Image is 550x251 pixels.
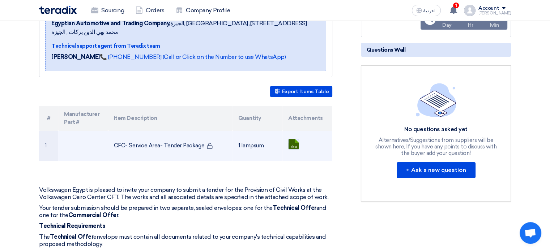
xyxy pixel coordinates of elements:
a: Open chat [520,222,541,244]
p: Your tender submission should be prepared in two separate, sealed envelopes: one for the and one ... [39,204,332,219]
span: 1 [453,3,459,8]
span: العربية [423,8,436,13]
button: + Ask a new question [397,162,476,178]
th: Manufacturer Part # [58,106,108,131]
a: 📞 [PHONE_NUMBER] (Call or Click on the Number to use WhatsApp) [100,53,286,60]
img: Teradix logo [39,6,77,14]
span: الجيزة, [GEOGRAPHIC_DATA] ,[STREET_ADDRESS] محمد بهي الدين بركات , الجيزة [51,19,320,36]
td: 1 [39,131,58,161]
b: Egyptian Automotive and Trading Company, [51,20,170,27]
img: empty_state_list.svg [416,83,456,117]
a: Book_1756219215007.xlsx [289,139,346,182]
div: No questions asked yet [375,126,498,133]
div: Day [442,21,452,29]
div: Min [490,21,499,29]
img: profile_test.png [464,5,476,16]
div: Technical support agent from Teradix team [51,42,320,50]
td: 1 lampsum [233,131,282,161]
span: Questions Wall [367,46,405,54]
th: Quantity [233,106,282,131]
td: CFC- Service Area- Tender Package [108,131,233,161]
div: Alternatives/Suggestions from suppliers will be shown here, If you have any points to discuss wit... [375,137,498,156]
div: [PERSON_NAME] [478,11,511,15]
strong: Technical Offer [50,233,94,240]
strong: Technical Offer [273,204,316,211]
a: Company Profile [170,3,236,18]
a: Sourcing [85,3,130,18]
div: Account [478,5,499,12]
th: Item Description [108,106,233,131]
strong: [PERSON_NAME] [51,53,100,60]
strong: Commercial Offer [68,212,118,218]
th: # [39,106,58,131]
p: The envelope must contain all documents related to your company's technical capabilities and prop... [39,233,332,248]
div: Hr [468,21,473,29]
strong: Technical Requirements [39,222,105,229]
th: Attachments [282,106,332,131]
button: Export Items Table [270,86,332,97]
a: Orders [130,3,170,18]
button: العربية [412,5,441,16]
p: Volkswagen Egypt is pleased to invite your company to submit a tender for the Provision of Civil ... [39,186,332,201]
